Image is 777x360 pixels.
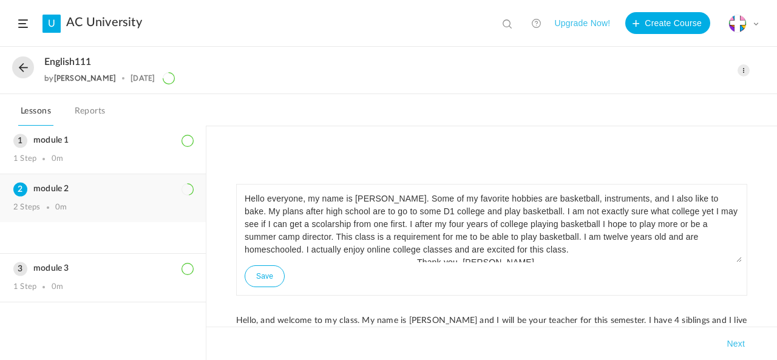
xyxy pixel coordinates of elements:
div: by [44,74,116,83]
button: Create Course [625,12,710,34]
span: english111 [44,56,91,68]
h3: module 2 [13,184,192,194]
a: Reports [72,103,108,126]
button: Next [724,336,747,351]
div: 0m [55,203,67,212]
img: cross-mosaek.png [729,15,746,32]
a: AC University [66,15,142,30]
div: [DATE] [131,74,155,83]
div: 0m [52,282,63,292]
a: Lessons [18,103,53,126]
a: U [42,15,61,33]
button: Save [245,265,285,287]
a: [PERSON_NAME] [54,73,117,83]
textarea: Hello everyone, my name is [PERSON_NAME]. Some of my favorite hobbies are basketball, instruments... [242,189,742,262]
div: 1 Step [13,282,36,292]
h3: module 1 [13,135,192,146]
div: 1 Step [13,154,36,164]
button: Upgrade Now! [554,12,610,34]
h3: module 3 [13,263,192,274]
div: 0m [52,154,63,164]
div: 2 Steps [13,203,40,212]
